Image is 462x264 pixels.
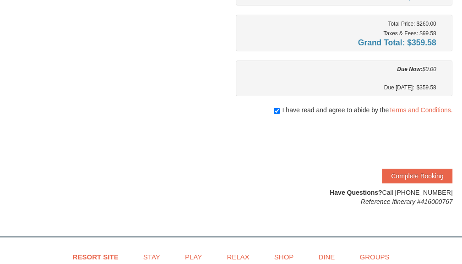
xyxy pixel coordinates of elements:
[236,188,453,206] div: Call [PHONE_NUMBER]
[243,65,436,74] div: $0.00
[330,189,382,196] strong: Have Questions?
[384,83,417,92] span: Due [DATE]:
[388,21,436,27] small: Total Price: $260.00
[416,83,436,92] span: $359.58
[382,169,452,183] button: Complete Booking
[389,106,452,114] a: Terms and Conditions.
[313,124,452,159] iframe: reCAPTCHA
[361,198,453,205] em: Reference Itinerary #416000767
[243,38,436,47] h4: Grand Total: $359.58
[282,105,452,115] span: I have read and agree to abide by the
[397,66,422,72] strong: Due Now:
[383,30,436,37] small: Taxes & Fees: $99.58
